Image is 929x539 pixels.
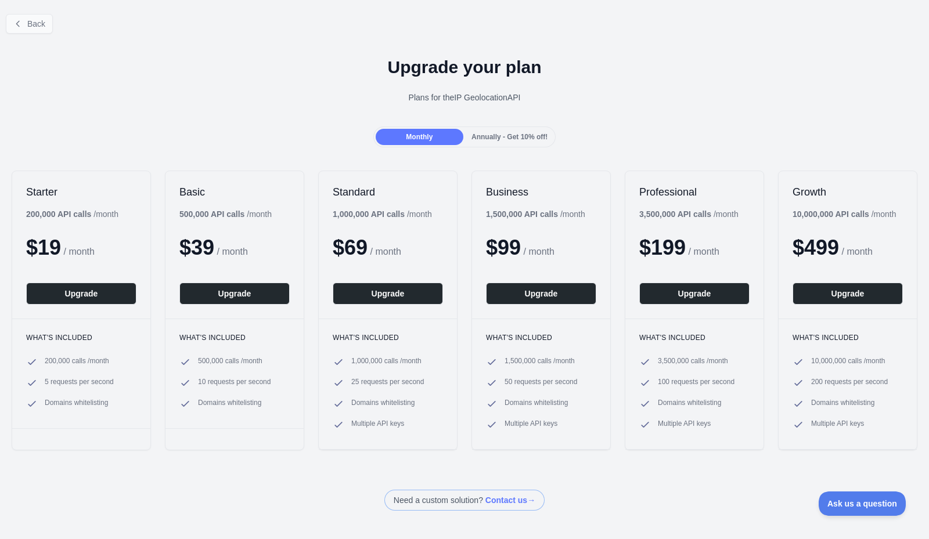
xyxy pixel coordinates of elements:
b: 1,500,000 API calls [486,209,558,219]
span: $ 199 [639,236,686,259]
b: 1,000,000 API calls [333,209,405,219]
span: $ 99 [486,236,521,259]
div: / month [639,208,739,220]
iframe: Toggle Customer Support [819,491,906,516]
div: / month [333,208,432,220]
div: / month [486,208,585,220]
span: $ 69 [333,236,368,259]
h2: Business [486,185,596,199]
h2: Professional [639,185,750,199]
b: 3,500,000 API calls [639,209,711,219]
h2: Standard [333,185,443,199]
